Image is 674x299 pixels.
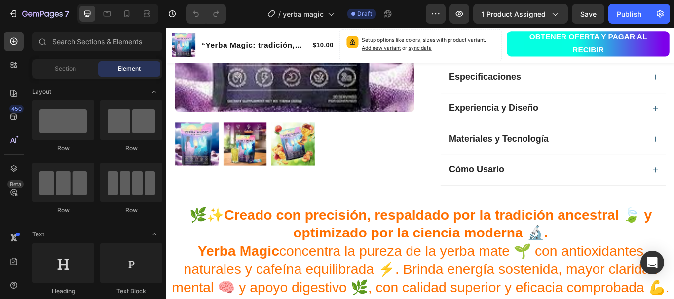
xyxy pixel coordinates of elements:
button: 7 [4,4,74,24]
div: Undo/Redo [186,4,226,24]
p: 7 [65,8,69,20]
div: Row [100,144,162,153]
button: Save [572,4,604,24]
strong: Experiencia y Diseño [329,88,433,100]
span: Save [580,10,597,18]
strong: Creado con precisión, respaldado por la tradición ancestral 🍃 y optimizado por la ciencia moderna 🔬. [67,209,565,249]
div: Text Block [100,287,162,296]
div: Heading [32,287,94,296]
span: Element [118,65,141,73]
button: <p><span style="color:#FFFFFF;font-size:18px;"><strong>OBTENER OFERTA Y PAGAR AL RECIBIR</strong>... [397,4,586,34]
div: Row [32,144,94,153]
div: Row [100,206,162,215]
div: Publish [617,9,641,19]
button: Publish [608,4,650,24]
strong: OBTENER OFERTA Y PAGAR AL RECIBIR [423,6,560,31]
span: Draft [357,9,372,18]
div: Beta [7,180,24,188]
span: / [278,9,281,19]
div: Row [32,206,94,215]
button: 1 product assigned [473,4,568,24]
input: Search Sections & Elements [32,32,162,51]
div: Open Intercom Messenger [640,251,664,274]
span: yerba magic [283,9,324,19]
span: Text [32,230,44,239]
div: 450 [9,105,24,113]
strong: Especificaciones [329,52,413,63]
span: Toggle open [147,227,162,242]
span: Toggle open [147,84,162,100]
strong: Yerba Magic [36,252,131,270]
span: Layout [32,87,51,96]
span: Section [55,65,76,73]
iframe: Design area [166,28,674,299]
span: 1 product assigned [482,9,546,19]
strong: Cómo Usarlo [329,160,394,171]
strong: Materiales y Tecnología [329,124,445,135]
